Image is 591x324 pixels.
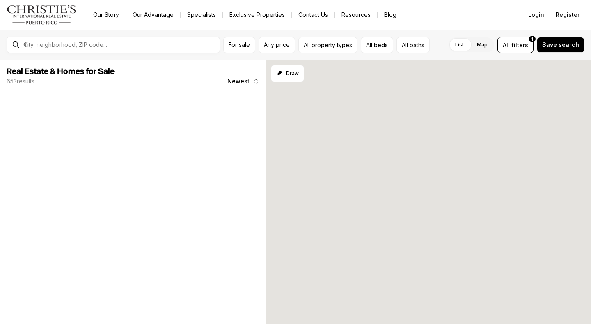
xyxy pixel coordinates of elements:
[378,9,403,21] a: Blog
[335,9,377,21] a: Resources
[497,37,534,53] button: Allfilters1
[7,67,115,76] span: Real Estate & Homes for Sale
[551,7,584,23] button: Register
[259,37,295,53] button: Any price
[537,37,584,53] button: Save search
[181,9,222,21] a: Specialists
[227,78,250,85] span: Newest
[271,65,304,82] button: Start drawing
[542,41,579,48] span: Save search
[229,41,250,48] span: For sale
[264,41,290,48] span: Any price
[87,9,126,21] a: Our Story
[511,41,528,49] span: filters
[298,37,357,53] button: All property types
[531,36,533,42] span: 1
[292,9,334,21] button: Contact Us
[7,5,77,25] img: logo
[7,78,34,85] p: 653 results
[556,11,580,18] span: Register
[222,73,264,90] button: Newest
[528,11,544,18] span: Login
[503,41,510,49] span: All
[470,37,494,52] label: Map
[523,7,549,23] button: Login
[361,37,393,53] button: All beds
[396,37,430,53] button: All baths
[449,37,470,52] label: List
[126,9,180,21] a: Our Advantage
[223,37,255,53] button: For sale
[223,9,291,21] a: Exclusive Properties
